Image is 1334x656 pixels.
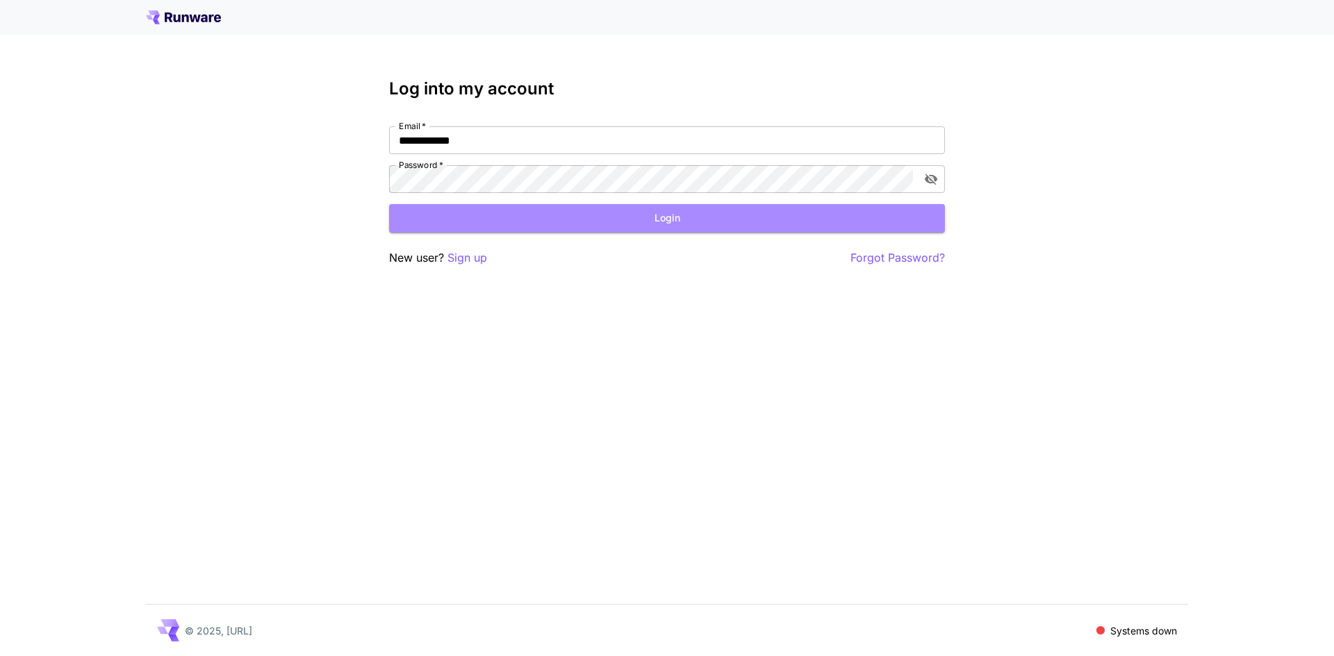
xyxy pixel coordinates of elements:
button: Login [389,204,945,233]
p: New user? [389,249,487,267]
p: Systems down [1110,623,1177,638]
button: Sign up [447,249,487,267]
label: Password [399,159,443,171]
button: toggle password visibility [919,167,944,192]
h3: Log into my account [389,79,945,99]
p: © 2025, [URL] [185,623,252,638]
button: Forgot Password? [850,249,945,267]
label: Email [399,120,426,132]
